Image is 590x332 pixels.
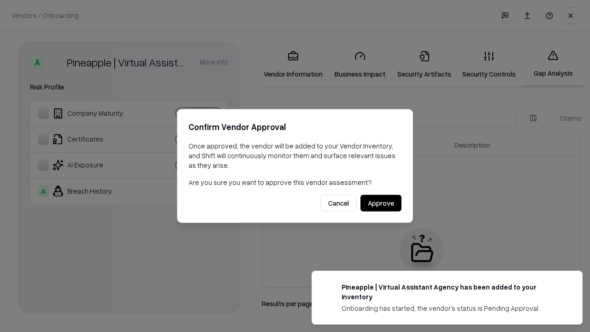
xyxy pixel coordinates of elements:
[189,120,401,134] h2: Confirm Vendor Approval
[342,282,560,302] div: Pineapple | Virtual Assistant Agency has been added to your inventory
[189,141,401,170] p: Once approved, the vendor will be added to your Vendor Inventory, and Shift will continuously mon...
[360,195,401,212] button: Approve
[323,282,334,293] img: trypineapple.com
[189,178,401,187] p: Are you sure you want to approve this vendor assessment?
[342,303,560,313] div: Onboarding has started, the vendor's status is Pending Approval.
[320,195,357,212] button: Cancel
